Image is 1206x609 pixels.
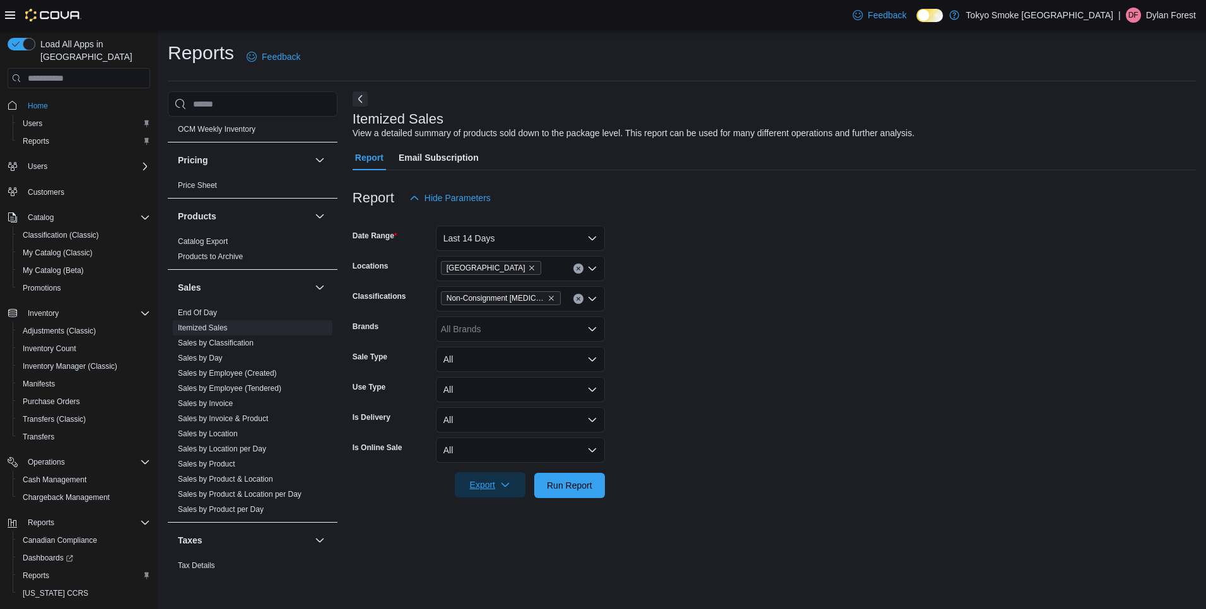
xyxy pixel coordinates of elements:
button: Manifests [13,375,155,393]
label: Date Range [353,231,397,241]
div: Pricing [168,178,337,198]
a: Purchase Orders [18,394,85,409]
span: Home [23,97,150,113]
button: Users [23,159,52,174]
a: Canadian Compliance [18,533,102,548]
span: Cash Management [18,472,150,487]
a: Catalog Export [178,237,228,246]
button: Reports [3,514,155,531]
span: [GEOGRAPHIC_DATA] [447,262,525,274]
button: Inventory Manager (Classic) [13,357,155,375]
a: Manifests [18,376,60,391]
span: Products to Archive [178,252,243,262]
span: Feedback [262,50,300,63]
label: Is Online Sale [353,443,402,453]
button: Inventory [3,304,155,322]
span: Tax Details [178,560,215,571]
button: Products [312,209,327,224]
button: Clear input [573,264,583,274]
a: Feedback [848,3,911,28]
button: Open list of options [587,324,597,334]
label: Use Type [353,382,385,392]
button: Home [3,96,155,114]
a: Chargeback Management [18,490,115,505]
span: Transfers (Classic) [18,412,150,427]
a: Sales by Product [178,460,235,468]
span: Users [23,159,150,174]
h3: Report [353,190,394,206]
a: Feedback [242,44,305,69]
a: My Catalog (Beta) [18,263,89,278]
button: My Catalog (Beta) [13,262,155,279]
a: Inventory Manager (Classic) [18,359,122,374]
button: Adjustments (Classic) [13,322,155,340]
a: Transfers (Classic) [18,412,91,427]
span: Sales by Location per Day [178,444,266,454]
a: Sales by Day [178,354,223,362]
span: Sales by Product [178,459,235,469]
span: DF [1128,8,1139,23]
button: Clear input [573,294,583,304]
h3: Taxes [178,534,202,547]
img: Cova [25,9,81,21]
span: Transfers [18,429,150,444]
span: Customers [23,184,150,200]
h1: Reports [168,40,234,66]
button: Pricing [178,154,310,166]
button: Taxes [178,534,310,547]
span: Manifests [18,376,150,391]
span: Itemized Sales [178,323,228,333]
span: My Catalog (Classic) [18,245,150,260]
a: Sales by Employee (Created) [178,369,277,378]
button: Operations [3,453,155,471]
span: Home [28,101,48,111]
button: My Catalog (Classic) [13,244,155,262]
a: Price Sheet [178,181,217,190]
div: OCM [168,122,337,142]
button: Inventory Count [13,340,155,357]
span: Catalog [28,212,54,223]
a: Customers [23,185,69,200]
a: OCM Weekly Inventory [178,125,255,134]
button: Reports [13,132,155,150]
span: End Of Day [178,308,217,318]
button: Reports [13,567,155,584]
button: All [436,377,605,402]
button: Transfers (Classic) [13,410,155,428]
span: Transfers (Classic) [23,414,86,424]
a: Tax Details [178,561,215,570]
span: Users [18,116,150,131]
a: End Of Day [178,308,217,317]
button: Remove Manitoba from selection in this group [528,264,536,272]
a: [US_STATE] CCRS [18,586,93,601]
span: Catalog [23,210,150,225]
span: Promotions [18,281,150,296]
a: Users [18,116,47,131]
span: Inventory [23,306,150,321]
span: Run Report [547,479,592,492]
span: Sales by Invoice & Product [178,414,268,424]
a: Products to Archive [178,252,243,261]
span: Dark Mode [916,22,917,23]
span: Classification (Classic) [18,228,150,243]
span: Users [28,161,47,171]
button: Inventory [23,306,64,321]
a: Adjustments (Classic) [18,323,101,339]
label: Locations [353,261,389,271]
span: Reports [23,515,150,530]
button: Customers [3,183,155,201]
span: Dashboards [23,553,73,563]
span: Sales by Employee (Tendered) [178,383,281,393]
span: Canadian Compliance [18,533,150,548]
span: Transfers [23,432,54,442]
span: Sales by Product & Location [178,474,273,484]
span: Email Subscription [399,145,479,170]
span: Adjustments (Classic) [23,326,96,336]
label: Sale Type [353,352,387,362]
button: Sales [312,280,327,295]
label: Is Delivery [353,412,390,422]
a: Sales by Location per Day [178,444,266,453]
a: Sales by Invoice & Product [178,414,268,423]
h3: Sales [178,281,201,294]
button: Promotions [13,279,155,297]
